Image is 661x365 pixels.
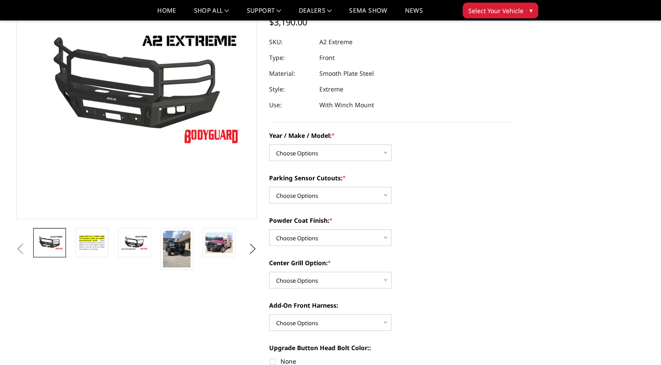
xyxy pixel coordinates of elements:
[319,81,343,97] dd: Extreme
[269,81,313,97] dt: Style:
[269,301,510,310] label: Add-On Front Harness:
[319,66,374,81] dd: Smooth Plate Steel
[319,97,374,113] dd: With Winch Mount
[269,258,510,267] label: Center Grill Option:
[299,7,332,20] a: Dealers
[319,34,353,50] dd: A2 Extreme
[194,7,229,20] a: shop all
[247,7,281,20] a: Support
[269,343,510,352] label: Upgrade Button Head Bolt Color::
[319,50,335,66] dd: Front
[121,235,148,250] img: A2 Series - Extreme Front Bumper (winch mount)
[14,242,27,256] button: Previous
[349,7,387,20] a: SEMA Show
[269,216,510,225] label: Powder Coat Finish:
[163,231,190,267] img: A2 Series - Extreme Front Bumper (winch mount)
[405,7,422,20] a: News
[269,66,313,81] dt: Material:
[269,50,313,66] dt: Type:
[36,235,63,250] img: A2 Series - Extreme Front Bumper (winch mount)
[463,3,538,18] button: Select Your Vehicle
[269,34,313,50] dt: SKU:
[157,7,176,20] a: Home
[205,232,233,253] img: A2 Series - Extreme Front Bumper (winch mount)
[269,16,307,28] span: $3,190.00
[78,233,106,252] img: A2 Series - Extreme Front Bumper (winch mount)
[269,97,313,113] dt: Use:
[468,6,523,15] span: Select Your Vehicle
[269,131,510,140] label: Year / Make / Model:
[246,242,259,256] button: Next
[529,6,533,15] span: ▾
[269,173,510,182] label: Parking Sensor Cutouts:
